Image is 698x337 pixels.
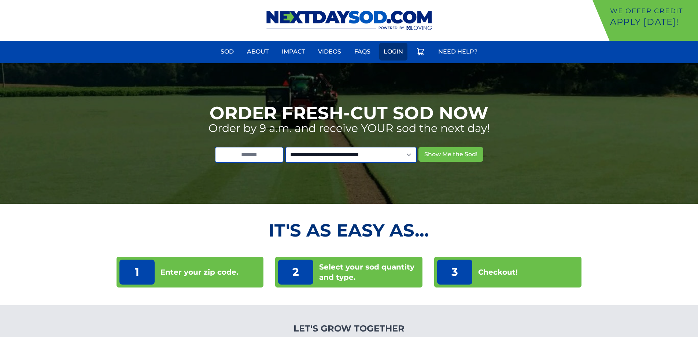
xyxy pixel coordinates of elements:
[210,104,488,122] h1: Order Fresh-Cut Sod Now
[350,43,375,61] a: FAQs
[254,323,444,334] h4: Let's Grow Together
[379,43,407,61] a: Login
[418,147,483,162] button: Show Me the Sod!
[160,267,238,277] p: Enter your zip code.
[119,260,155,285] p: 1
[208,122,490,135] p: Order by 9 a.m. and receive YOUR sod the next day!
[610,16,695,28] p: Apply [DATE]!
[478,267,518,277] p: Checkout!
[216,43,238,61] a: Sod
[434,43,482,61] a: Need Help?
[278,260,313,285] p: 2
[243,43,273,61] a: About
[610,6,695,16] p: We offer Credit
[437,260,472,285] p: 3
[277,43,309,61] a: Impact
[314,43,346,61] a: Videos
[319,262,420,282] p: Select your sod quantity and type.
[117,221,582,239] h2: It's as Easy As...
